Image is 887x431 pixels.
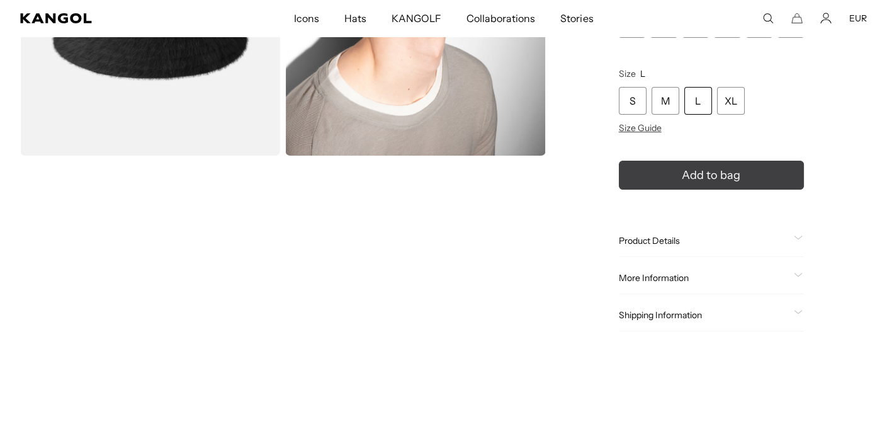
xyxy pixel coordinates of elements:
button: Add to bag [619,161,804,190]
button: Cart [791,13,803,24]
span: Shipping Information [619,309,789,321]
a: Account [820,13,832,24]
button: EUR [849,13,867,24]
div: M [652,87,679,115]
span: L [640,68,645,79]
summary: Search here [762,13,774,24]
a: Kangol [20,13,194,23]
span: Size [619,68,636,79]
div: XL [717,87,745,115]
span: More Information [619,272,789,284]
span: Product Details [619,235,789,246]
span: Size Guide [619,122,662,134]
div: S [619,87,647,115]
div: L [684,87,712,115]
span: Add to bag [682,167,740,184]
